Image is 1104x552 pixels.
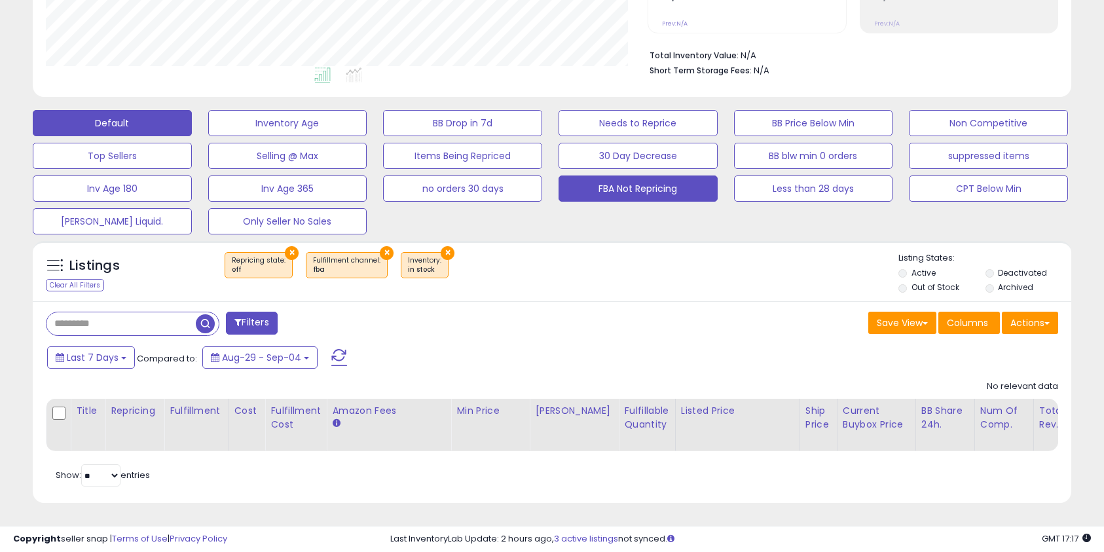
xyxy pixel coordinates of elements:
[734,110,893,136] button: BB Price Below Min
[441,246,454,260] button: ×
[987,380,1058,393] div: No relevant data
[624,404,669,432] div: Fulfillable Quantity
[754,64,769,77] span: N/A
[232,265,285,274] div: off
[734,175,893,202] button: Less than 28 days
[137,352,197,365] span: Compared to:
[111,404,158,418] div: Repricing
[909,143,1068,169] button: suppressed items
[67,351,119,364] span: Last 7 Days
[69,257,120,275] h5: Listings
[13,532,61,545] strong: Copyright
[650,65,752,76] b: Short Term Storage Fees:
[208,175,367,202] button: Inv Age 365
[868,312,936,334] button: Save View
[390,533,1091,545] div: Last InventoryLab Update: 2 hours ago, not synced.
[559,175,718,202] button: FBA Not Repricing
[313,265,380,274] div: fba
[33,175,192,202] button: Inv Age 180
[332,418,340,430] small: Amazon Fees.
[998,282,1033,293] label: Archived
[234,404,260,418] div: Cost
[313,255,380,275] span: Fulfillment channel :
[47,346,135,369] button: Last 7 Days
[734,143,893,169] button: BB blw min 0 orders
[13,533,227,545] div: seller snap | |
[408,255,441,275] span: Inventory :
[681,404,794,418] div: Listed Price
[33,143,192,169] button: Top Sellers
[909,110,1068,136] button: Non Competitive
[33,110,192,136] button: Default
[222,351,301,364] span: Aug-29 - Sep-04
[232,255,285,275] span: Repricing state :
[408,265,441,274] div: in stock
[947,316,988,329] span: Columns
[874,20,900,28] small: Prev: N/A
[383,175,542,202] button: no orders 30 days
[202,346,318,369] button: Aug-29 - Sep-04
[980,404,1028,432] div: Num of Comp.
[170,532,227,545] a: Privacy Policy
[46,279,104,291] div: Clear All Filters
[33,208,192,234] button: [PERSON_NAME] Liquid.
[650,46,1048,62] li: N/A
[270,404,321,432] div: Fulfillment Cost
[911,267,936,278] label: Active
[56,469,150,481] span: Show: entries
[208,110,367,136] button: Inventory Age
[456,404,524,418] div: Min Price
[559,110,718,136] button: Needs to Reprice
[1042,532,1091,545] span: 2025-09-12 17:17 GMT
[843,404,910,432] div: Current Buybox Price
[226,312,277,335] button: Filters
[332,404,445,418] div: Amazon Fees
[662,20,688,28] small: Prev: N/A
[208,143,367,169] button: Selling @ Max
[554,532,618,545] a: 3 active listings
[383,143,542,169] button: Items Being Repriced
[383,110,542,136] button: BB Drop in 7d
[535,404,613,418] div: [PERSON_NAME]
[285,246,299,260] button: ×
[380,246,394,260] button: ×
[76,404,100,418] div: Title
[1039,404,1087,432] div: Total Rev.
[805,404,832,432] div: Ship Price
[898,252,1071,265] p: Listing States:
[921,404,969,432] div: BB Share 24h.
[911,282,959,293] label: Out of Stock
[650,50,739,61] b: Total Inventory Value:
[1002,312,1058,334] button: Actions
[170,404,223,418] div: Fulfillment
[998,267,1047,278] label: Deactivated
[208,208,367,234] button: Only Seller No Sales
[909,175,1068,202] button: CPT Below Min
[938,312,1000,334] button: Columns
[559,143,718,169] button: 30 Day Decrease
[112,532,168,545] a: Terms of Use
